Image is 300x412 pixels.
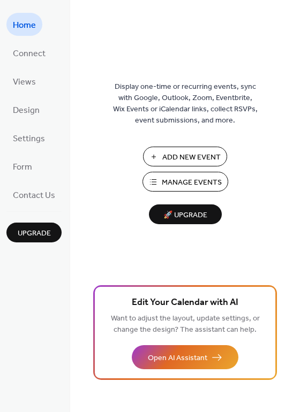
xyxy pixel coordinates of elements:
[6,41,52,64] a: Connect
[13,45,46,62] span: Connect
[13,159,32,176] span: Form
[13,131,45,147] span: Settings
[6,126,51,149] a: Settings
[142,172,228,192] button: Manage Events
[149,204,222,224] button: 🚀 Upgrade
[155,208,215,223] span: 🚀 Upgrade
[143,147,227,166] button: Add New Event
[162,177,222,188] span: Manage Events
[18,228,51,239] span: Upgrade
[132,295,238,310] span: Edit Your Calendar with AI
[6,155,39,178] a: Form
[113,81,258,126] span: Display one-time or recurring events, sync with Google, Outlook, Zoom, Eventbrite, Wix Events or ...
[162,152,221,163] span: Add New Event
[13,102,40,119] span: Design
[6,13,42,36] a: Home
[6,98,46,121] a: Design
[6,183,62,206] a: Contact Us
[13,74,36,90] span: Views
[132,345,238,369] button: Open AI Assistant
[13,187,55,204] span: Contact Us
[13,17,36,34] span: Home
[6,70,42,93] a: Views
[148,353,207,364] span: Open AI Assistant
[6,223,62,242] button: Upgrade
[111,311,260,337] span: Want to adjust the layout, update settings, or change the design? The assistant can help.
